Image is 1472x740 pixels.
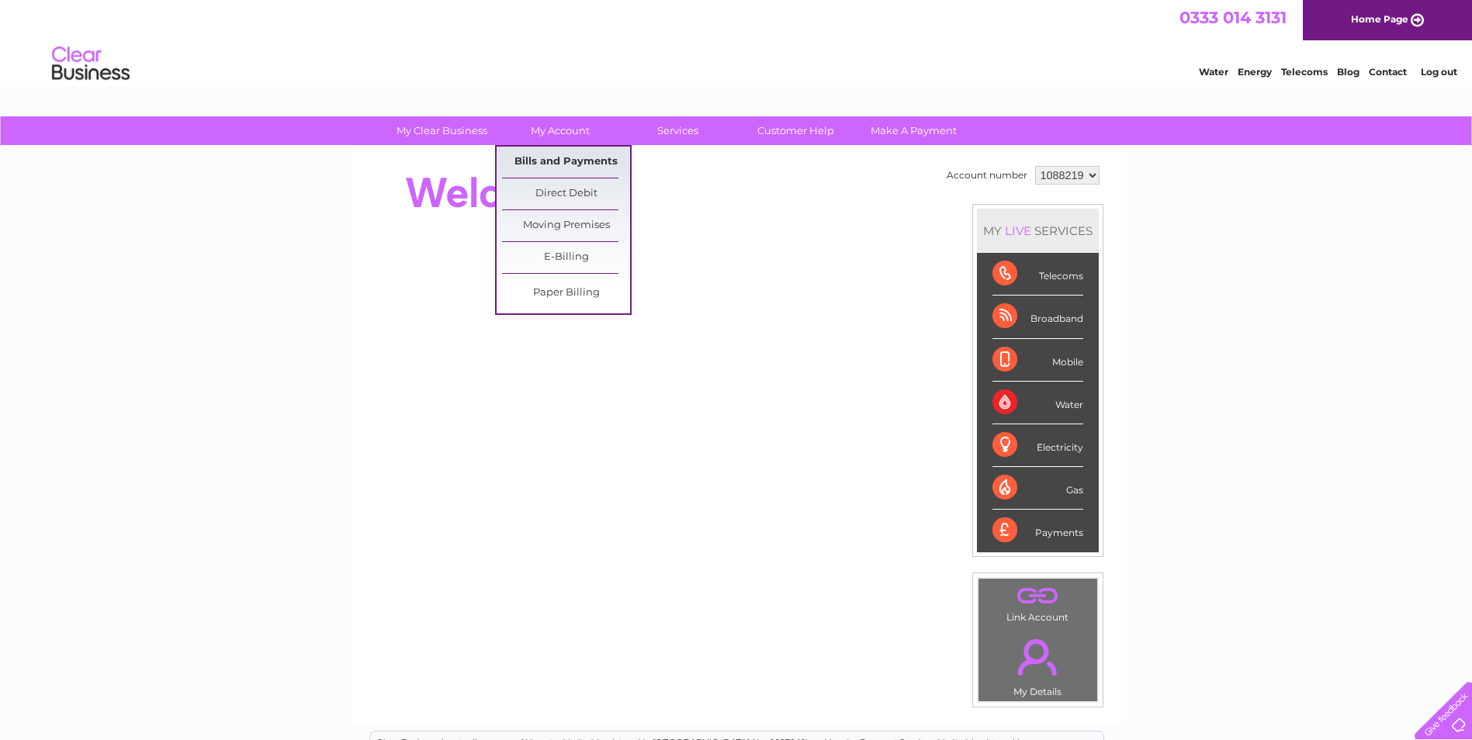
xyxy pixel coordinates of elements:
[978,578,1098,627] td: Link Account
[992,339,1083,382] div: Mobile
[943,162,1031,188] td: Account number
[977,209,1099,253] div: MY SERVICES
[1238,66,1272,78] a: Energy
[850,116,978,145] a: Make A Payment
[1369,66,1407,78] a: Contact
[502,242,630,273] a: E-Billing
[982,583,1093,610] a: .
[496,116,624,145] a: My Account
[614,116,742,145] a: Services
[992,424,1083,467] div: Electricity
[1281,66,1328,78] a: Telecoms
[51,40,130,88] img: logo.png
[982,630,1093,684] a: .
[992,510,1083,552] div: Payments
[1199,66,1228,78] a: Water
[992,296,1083,338] div: Broadband
[502,147,630,178] a: Bills and Payments
[1337,66,1359,78] a: Blog
[1179,8,1287,27] a: 0333 014 3131
[978,626,1098,702] td: My Details
[732,116,860,145] a: Customer Help
[1002,223,1034,238] div: LIVE
[502,278,630,309] a: Paper Billing
[992,467,1083,510] div: Gas
[378,116,506,145] a: My Clear Business
[502,210,630,241] a: Moving Premises
[992,253,1083,296] div: Telecoms
[1421,66,1457,78] a: Log out
[502,178,630,209] a: Direct Debit
[370,9,1103,75] div: Clear Business is a trading name of Verastar Limited (registered in [GEOGRAPHIC_DATA] No. 3667643...
[992,382,1083,424] div: Water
